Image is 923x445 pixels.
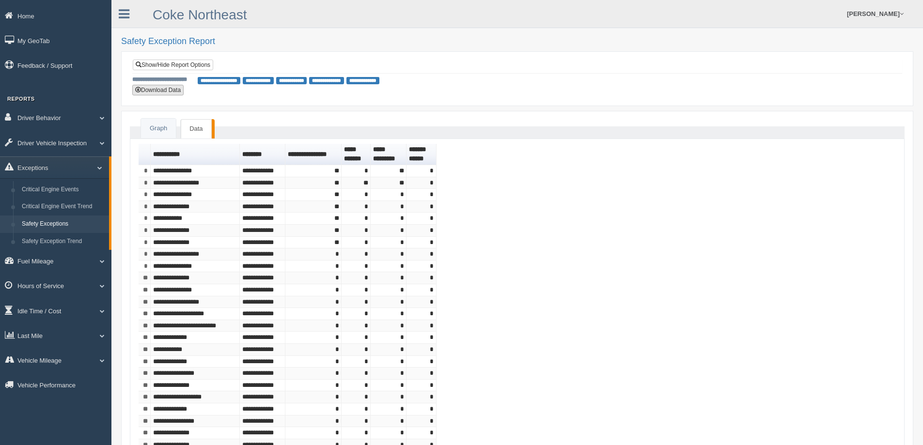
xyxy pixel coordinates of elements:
h2: Safety Exception Report [121,37,913,46]
th: Sort column [240,144,285,165]
a: Coke Northeast [153,7,247,22]
a: Safety Exceptions [17,215,109,233]
a: Safety Exception Trend [17,233,109,250]
a: Critical Engine Event Trend [17,198,109,215]
button: Download Data [132,85,184,95]
th: Sort column [371,144,407,165]
th: Sort column [151,144,240,165]
a: Data [181,119,211,139]
a: Critical Engine Events [17,181,109,199]
th: Sort column [407,144,437,165]
th: Sort column [342,144,371,165]
a: Show/Hide Report Options [133,60,213,70]
a: Graph [141,119,176,138]
th: Sort column [285,144,342,165]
